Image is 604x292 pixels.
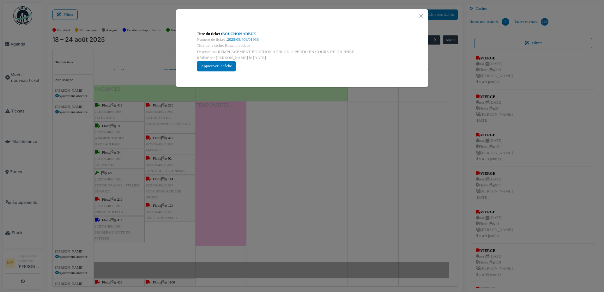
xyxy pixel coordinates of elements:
a: BOUCHON ADBUE [222,32,256,36]
div: Approuver la tâche [197,61,236,71]
div: Description: REMPLACEMENT BOUCHON ADBLUE -> PERDU EN COURS DE JOURNÉE [197,49,407,55]
button: Close [417,12,426,20]
a: 2025/08/409/01936 [227,37,259,42]
div: Numéro de ticket : [197,37,407,43]
div: Titre du ticket : [197,31,407,37]
div: Réalisé par [PERSON_NAME] le [DATE] [197,55,407,61]
div: Titre de la tâche: Bouchon adbue [197,43,407,49]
